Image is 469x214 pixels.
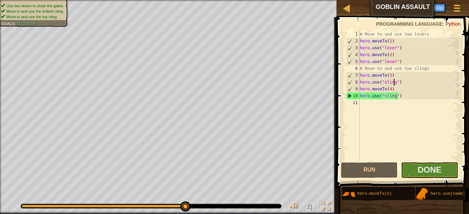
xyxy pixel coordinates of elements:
[7,9,64,13] span: Move to and use the bottom sling.
[319,200,333,214] button: Toggle fullscreen
[346,65,360,72] div: 6
[403,4,417,10] span: Hints
[346,86,360,92] div: 9
[306,201,313,211] span: ♫
[346,99,360,106] div: 11
[14,21,16,26] span: :
[346,58,360,65] div: 5
[417,165,441,174] span: Done
[1,21,14,26] span: Goals
[287,200,301,214] button: Adjust volume
[346,79,360,86] div: 8
[346,92,360,99] div: 10
[346,45,360,51] div: 3
[7,14,58,19] span: Move to and use the top sling.
[401,162,458,178] button: Done
[445,21,460,27] span: Python
[1,14,64,20] li: Move to and use the top sling.
[342,188,355,201] img: portrait.png
[376,21,443,27] span: Programming language
[346,72,360,79] div: 7
[357,191,392,196] span: hero.moveTo(n)
[16,21,36,26] span: Success!
[424,4,445,12] button: Sign Up
[341,162,398,178] button: Run
[346,38,360,45] div: 2
[1,3,64,9] li: Use two levers to close the gates.
[448,1,466,18] button: Show game menu
[416,188,429,201] img: portrait.png
[431,191,465,196] span: hero.use(name)
[7,3,64,8] span: Use two levers to close the gates.
[443,21,446,27] span: :
[305,200,316,214] button: ♫
[346,51,360,58] div: 4
[1,9,64,14] li: Move to and use the bottom sling.
[346,31,360,38] div: 1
